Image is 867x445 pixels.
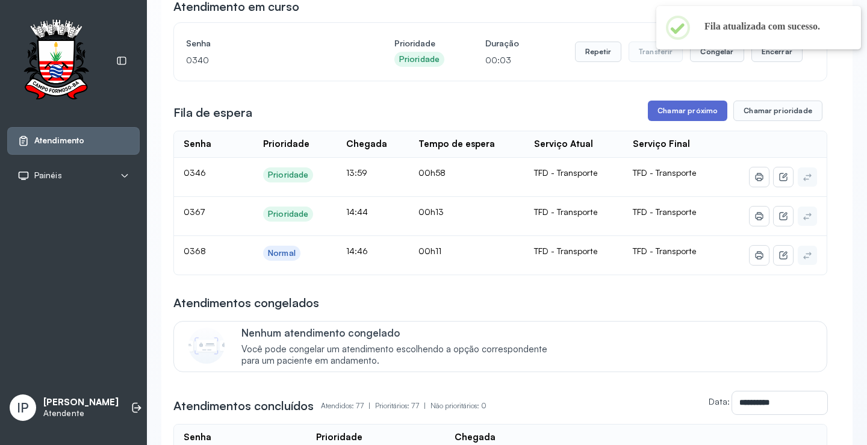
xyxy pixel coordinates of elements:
[173,397,314,414] h3: Atendimentos concluídos
[173,294,319,311] h3: Atendimentos congelados
[268,248,296,258] div: Normal
[575,42,621,62] button: Repetir
[534,207,614,217] div: TFD - Transporte
[184,167,206,178] span: 0346
[173,104,252,121] h3: Fila de espera
[751,42,803,62] button: Encerrar
[455,432,496,443] div: Chegada
[375,397,430,414] p: Prioritários: 77
[43,408,119,419] p: Atendente
[633,246,696,256] span: TFD - Transporte
[633,207,696,217] span: TFD - Transporte
[394,35,444,52] h4: Prioridade
[316,432,362,443] div: Prioridade
[690,42,744,62] button: Congelar
[485,52,519,69] p: 00:03
[704,20,842,33] h2: Fila atualizada com sucesso.
[346,207,368,217] span: 14:44
[733,101,822,121] button: Chamar prioridade
[241,326,560,339] p: Nenhum atendimento congelado
[346,138,387,150] div: Chegada
[186,52,353,69] p: 0340
[268,209,308,219] div: Prioridade
[188,328,225,364] img: Imagem de CalloutCard
[346,167,367,178] span: 13:59
[633,138,690,150] div: Serviço Final
[263,138,309,150] div: Prioridade
[424,401,426,410] span: |
[184,207,205,217] span: 0367
[430,397,486,414] p: Não prioritários: 0
[346,246,368,256] span: 14:46
[43,397,119,408] p: [PERSON_NAME]
[268,170,308,180] div: Prioridade
[186,35,353,52] h4: Senha
[485,35,519,52] h4: Duração
[241,344,560,367] span: Você pode congelar um atendimento escolhendo a opção correspondente para um paciente em andamento.
[709,396,730,406] label: Data:
[418,138,495,150] div: Tempo de espera
[184,138,211,150] div: Senha
[418,207,444,217] span: 00h13
[368,401,370,410] span: |
[399,54,440,64] div: Prioridade
[34,135,84,146] span: Atendimento
[321,397,375,414] p: Atendidos: 77
[648,101,727,121] button: Chamar próximo
[534,138,593,150] div: Serviço Atual
[534,246,614,257] div: TFD - Transporte
[629,42,683,62] button: Transferir
[534,167,614,178] div: TFD - Transporte
[633,167,696,178] span: TFD - Transporte
[17,135,129,147] a: Atendimento
[418,167,446,178] span: 00h58
[184,432,211,443] div: Senha
[34,170,62,181] span: Painéis
[13,19,99,103] img: Logotipo do estabelecimento
[184,246,206,256] span: 0368
[418,246,441,256] span: 00h11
